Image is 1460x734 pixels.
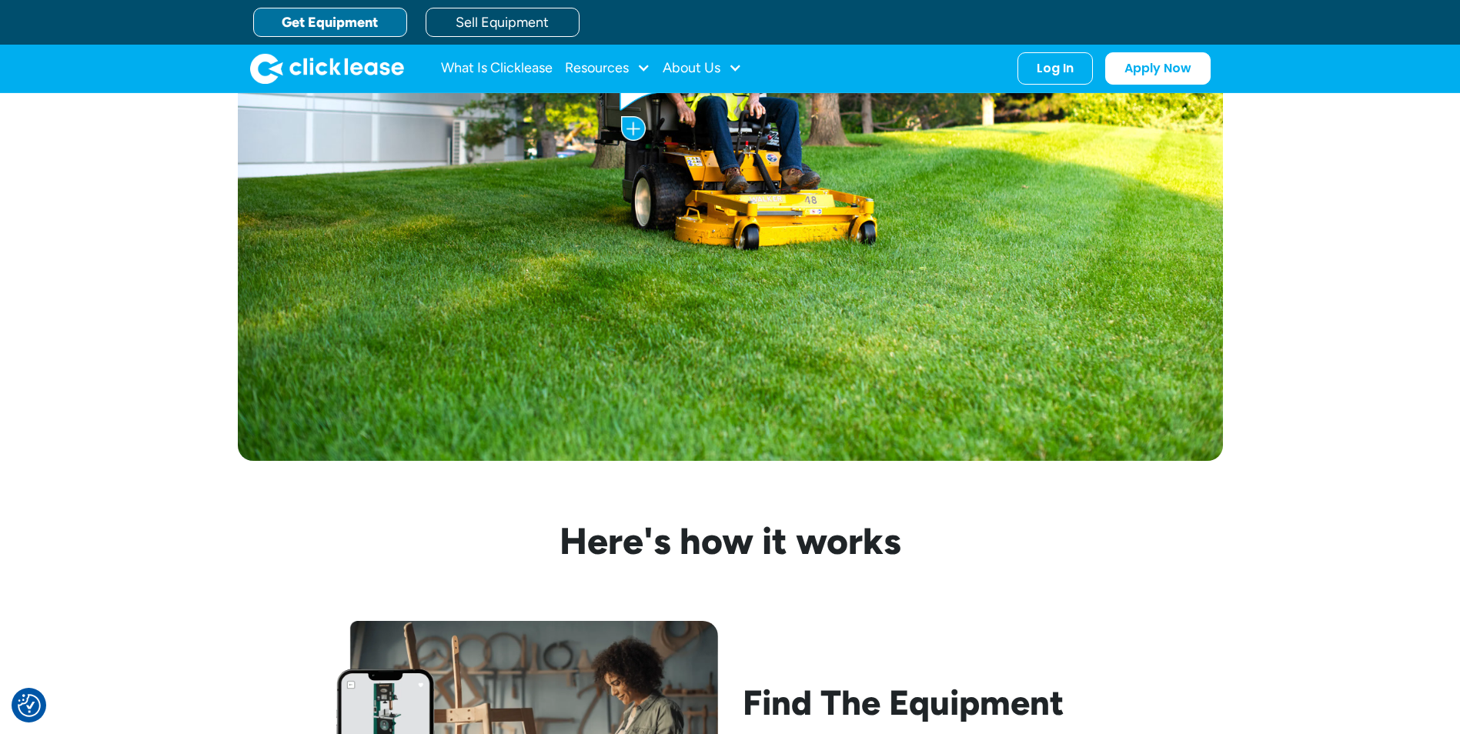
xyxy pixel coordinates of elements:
[336,522,1124,559] h3: Here's how it works
[426,8,580,37] a: Sell Equipment
[565,53,650,84] div: Resources
[250,53,404,84] img: Clicklease logo
[1105,52,1211,85] a: Apply Now
[663,53,742,84] div: About Us
[621,116,646,141] img: Plus icon with blue background
[18,694,41,717] button: Consent Preferences
[1037,61,1074,76] div: Log In
[253,8,407,37] a: Get Equipment
[18,694,41,717] img: Revisit consent button
[743,682,1124,722] h2: Find The Equipment
[441,53,553,84] a: What Is Clicklease
[250,53,404,84] a: home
